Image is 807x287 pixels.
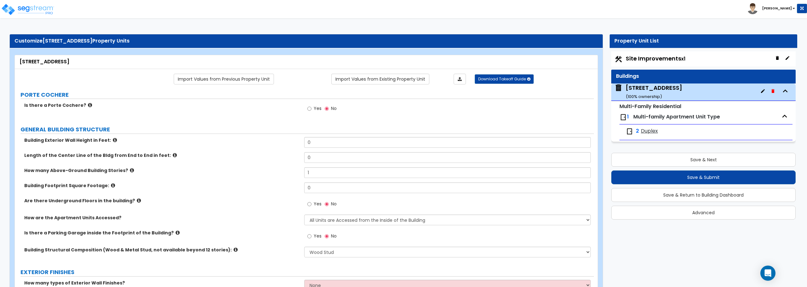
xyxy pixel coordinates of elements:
label: Building Structural Composition (Wood & Metal Stud, not available beyond 12 stories): [24,247,299,253]
span: Yes [314,233,322,239]
label: Is there a Porte Cochere? [24,102,299,108]
i: click for more info! [111,183,115,188]
label: Length of the Center Line of the Bldg from End to End in feet: [24,152,299,158]
label: How many Above-Ground Building Stories? [24,167,299,174]
label: GENERAL BUILDING STRUCTURE [20,125,594,134]
label: PORTE COCHERE [20,91,594,99]
i: click for more info! [130,168,134,173]
button: Save & Submit [611,170,796,184]
span: No [331,233,337,239]
div: Customize Property Units [15,37,598,45]
div: [STREET_ADDRESS] [20,58,593,66]
span: No [331,105,337,112]
span: Site Improvements [626,55,685,62]
img: logo_pro_r.png [1,3,55,16]
a: Import the dynamic attributes value through Excel sheet [454,74,466,84]
img: avatar.png [747,3,758,14]
div: Property Unit List [614,37,792,45]
span: 222 Eagle Circle [614,84,682,100]
label: Building Exterior Wall Height in Feet: [24,137,299,143]
small: ( 100 % ownership) [626,94,662,100]
input: No [325,105,329,112]
div: Buildings [616,73,791,80]
div: [STREET_ADDRESS] [626,84,682,100]
img: door.png [619,113,627,121]
span: 1 [627,113,629,120]
a: Import the dynamic attribute values from previous properties. [174,74,274,84]
span: Yes [314,201,322,207]
b: [PERSON_NAME] [762,6,792,11]
div: Open Intercom Messenger [760,266,775,281]
a: Import the dynamic attribute values from existing properties. [331,74,429,84]
label: EXTERIOR FINISHES [20,268,594,276]
label: Building Footprint Square Footage: [24,182,299,189]
small: Multi-Family Residential [619,103,681,110]
button: Save & Next [611,153,796,167]
span: [STREET_ADDRESS] [43,37,92,44]
span: 2 [636,128,639,135]
i: click for more info! [137,198,141,203]
button: Download Takeoff Guide [475,74,534,84]
i: click for more info! [113,138,117,142]
input: No [325,201,329,208]
i: click for more info! [173,153,177,158]
input: No [325,233,329,240]
span: Yes [314,105,322,112]
img: Construction.png [614,55,623,63]
span: Duplex [641,128,658,135]
small: x1 [681,55,685,62]
input: Yes [307,201,311,208]
i: click for more info! [176,230,180,235]
label: Are there Underground Floors in the building? [24,198,299,204]
input: Yes [307,233,311,240]
span: Download Takeoff Guide [478,76,526,82]
span: Multi-family Apartment Unit Type [633,113,720,120]
button: Save & Return to Building Dashboard [611,188,796,202]
button: Advanced [611,206,796,220]
img: door.png [626,128,633,135]
label: How many types of Exterior Wall Finishes? [24,280,299,286]
img: building.svg [614,84,623,92]
i: click for more info! [88,103,92,107]
i: click for more info! [234,247,238,252]
label: Is there a Parking Garage inside the Footprint of the Building? [24,230,299,236]
span: No [331,201,337,207]
input: Yes [307,105,311,112]
label: How are the Apartment Units Accessed? [24,215,299,221]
